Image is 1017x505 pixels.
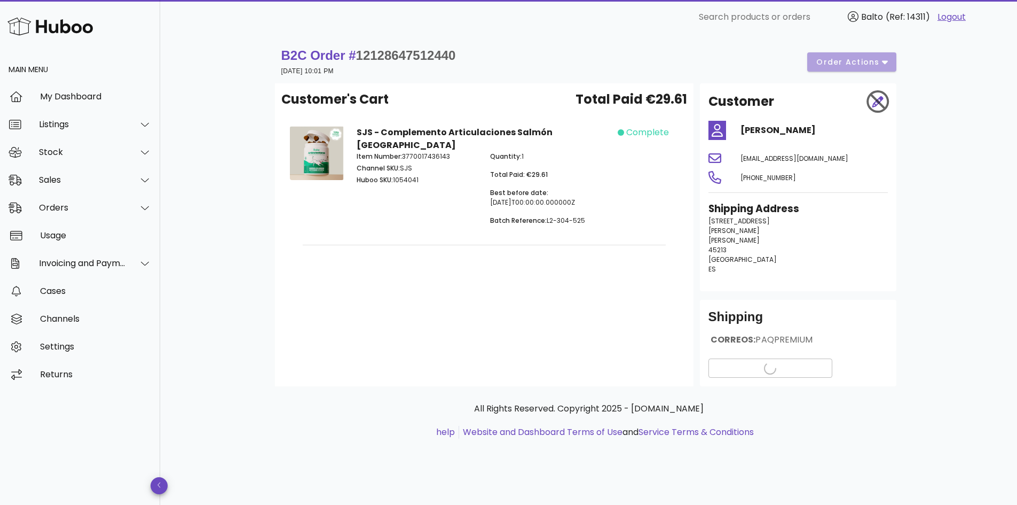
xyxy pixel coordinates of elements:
[575,90,687,109] span: Total Paid €29.61
[886,11,930,23] span: (Ref: 14311)
[708,334,888,354] div: CORREOS:
[490,188,611,207] p: [DATE]T00:00:00.000000Z
[7,15,93,38] img: Huboo Logo
[740,154,848,163] span: [EMAIL_ADDRESS][DOMAIN_NAME]
[40,314,152,324] div: Channels
[357,175,393,184] span: Huboo SKU:
[39,203,126,213] div: Orders
[708,201,888,216] h3: Shipping Address
[356,48,456,63] span: 12128647512440
[626,126,669,139] span: complete
[357,164,400,173] span: Channel SKU:
[463,426,622,438] a: Website and Dashboard Terms of Use
[39,119,126,129] div: Listings
[436,426,455,438] a: help
[40,230,152,240] div: Usage
[490,216,547,225] span: Batch Reference:
[39,147,126,157] div: Stock
[357,175,478,185] p: 1054041
[638,426,754,438] a: Service Terms & Conditions
[40,286,152,296] div: Cases
[490,152,611,161] p: 1
[755,333,813,346] span: PAQPREMIUM
[937,11,966,24] a: Logout
[490,216,611,226] p: L2-304-525
[490,188,548,197] span: Best before date:
[39,175,126,185] div: Sales
[740,124,888,137] h4: [PERSON_NAME]
[281,48,456,63] strong: B2C Order #
[40,369,152,379] div: Returns
[708,92,774,111] h2: Customer
[281,67,334,75] small: [DATE] 10:01 PM
[490,152,522,161] span: Quantity:
[861,11,883,23] span: Balto
[40,341,152,352] div: Settings
[357,164,478,173] p: SJS
[357,126,553,151] strong: SJS - Complemento Articulaciones Salmón [GEOGRAPHIC_DATA]
[283,402,894,415] p: All Rights Reserved. Copyright 2025 - [DOMAIN_NAME]
[39,258,126,268] div: Invoicing and Payments
[290,126,344,180] img: Product Image
[708,226,760,235] span: [PERSON_NAME]
[708,265,716,274] span: ES
[490,170,548,179] span: Total Paid: €29.61
[708,308,888,334] div: Shipping
[357,152,478,161] p: 3770017436143
[708,245,727,254] span: 45213
[459,426,754,439] li: and
[708,236,760,245] span: [PERSON_NAME]
[40,91,152,102] div: My Dashboard
[281,90,389,109] span: Customer's Cart
[357,152,402,161] span: Item Number:
[708,216,770,226] span: [STREET_ADDRESS]
[740,173,796,182] span: [PHONE_NUMBER]
[708,255,777,264] span: [GEOGRAPHIC_DATA]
